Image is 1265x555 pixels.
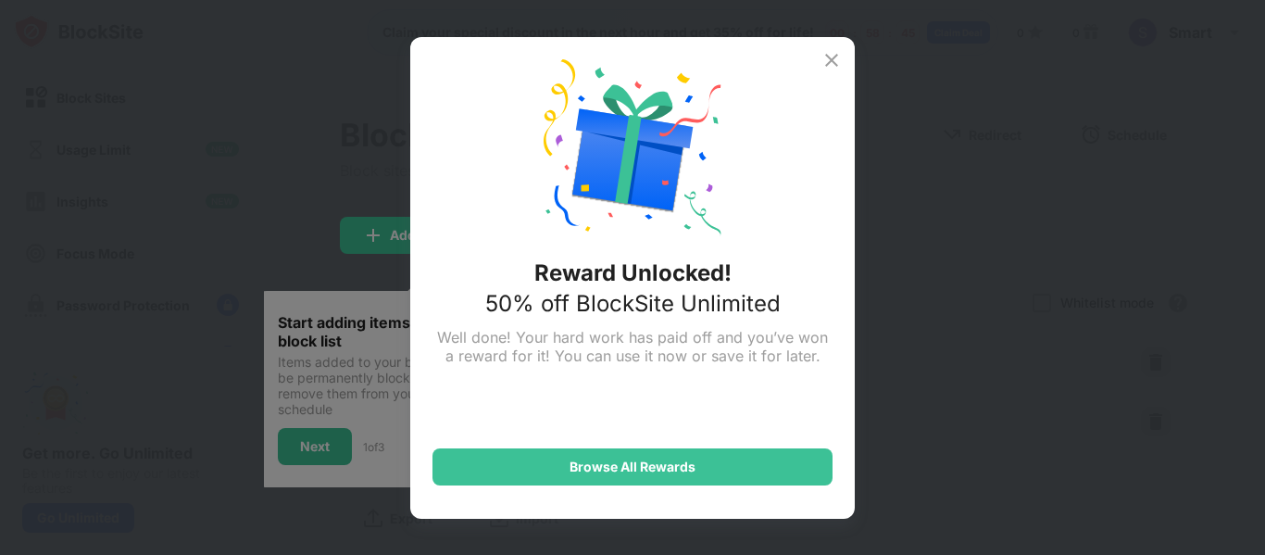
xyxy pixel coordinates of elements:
img: x-button.svg [820,49,843,71]
div: Reward Unlocked! [534,259,732,286]
div: Browse All Rewards [570,460,695,474]
div: 50% off BlockSite Unlimited [485,290,781,317]
img: reward-unlock.svg [544,59,721,237]
div: Well done! Your hard work has paid off and you’ve won a reward for it! You can use it now or save... [432,328,833,365]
